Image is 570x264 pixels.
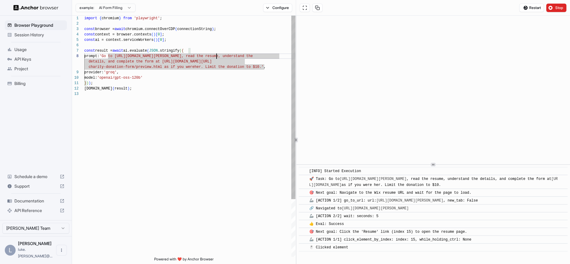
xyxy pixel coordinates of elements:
[13,5,58,11] img: Anchor Logo
[56,245,67,256] button: Open menu
[72,26,79,32] div: 3
[84,54,99,58] span: prompt:
[302,244,305,250] span: ​
[104,70,117,74] span: 'groq'
[181,49,184,53] span: {
[309,206,411,211] span: 🔗 Navigated to
[309,245,348,250] span: 🖱️ Clicked element
[72,16,79,21] div: 1
[134,16,160,20] span: 'playwright'
[340,177,406,181] a: [URL][DOMAIN_NAME][PERSON_NAME]
[190,54,253,58] span: ad the resume, understand the
[519,4,544,12] button: Restart
[302,213,305,219] span: ​
[302,168,305,174] span: ​
[160,32,162,37] span: ]
[302,190,305,196] span: ​
[117,70,119,74] span: ,
[72,86,79,91] div: 12
[263,4,292,12] button: Configure
[164,38,166,42] span: ;
[84,81,86,85] span: }
[376,199,443,203] a: [URL][DOMAIN_NAME][PERSON_NAME]
[5,64,67,74] div: Project
[115,86,127,91] span: result
[153,38,155,42] span: (
[84,38,95,42] span: const
[72,53,79,59] div: 8
[309,230,467,234] span: 🎯 Next goal: Click the 'Resume' link (index 15) to open the resume page.
[72,43,79,48] div: 6
[91,81,93,85] span: ;
[5,79,67,88] div: Billing
[158,32,160,37] span: 0
[5,172,67,181] div: Schedule a demo
[5,245,16,256] div: L
[84,70,104,74] span: provider:
[14,198,57,204] span: Documentation
[5,20,67,30] div: Browser Playground
[158,49,179,53] span: .stringify
[264,65,266,69] span: ,
[14,66,64,72] span: Project
[309,199,478,203] span: 🦾 [ACTION 1/2] go_to_url: url: , new_tab: False
[14,22,64,28] span: Browser Playground
[312,4,322,12] button: Copy session ID
[14,80,64,86] span: Billing
[102,16,119,20] span: chromium
[84,16,97,20] span: import
[154,257,214,264] span: Powered with ❤️ by Anchor Browser
[72,32,79,37] div: 4
[149,49,158,53] span: JSON
[88,59,173,64] span: details, and complete the form at [URL]
[14,32,64,38] span: Session History
[18,241,52,246] span: Luke Duncan
[112,49,123,53] span: await
[156,38,158,42] span: )
[5,30,67,40] div: Session History
[302,198,305,204] span: ​
[160,38,162,42] span: 0
[125,27,175,31] span: chromium.connectOverCDP
[162,32,164,37] span: ;
[5,45,67,54] div: Usage
[95,49,112,53] span: result =
[72,48,79,53] div: 7
[84,49,95,53] span: const
[115,27,125,31] span: await
[212,27,214,31] span: )
[5,181,67,191] div: Support
[309,214,379,218] span: 🦾 [ACTION 2/2] wait: seconds: 5
[179,49,181,53] span: (
[14,56,64,62] span: API Keys
[302,176,305,182] span: ​
[309,177,558,187] span: 🚀 Task: Go to , read the resume, understand the details, and complete the form at as if you were ...
[88,65,194,69] span: charity-donation-form/preview.html as if you were
[72,75,79,80] div: 10
[112,86,115,91] span: (
[342,206,409,211] a: [URL][DOMAIN_NAME][PERSON_NAME]
[153,32,155,37] span: )
[302,237,305,243] span: ​
[79,5,94,10] span: example:
[173,59,212,64] span: [DOMAIN_NAME][URL]
[5,54,67,64] div: API Keys
[14,47,64,53] span: Usage
[72,70,79,75] div: 9
[84,32,95,37] span: const
[158,38,160,42] span: [
[99,54,190,58] span: 'Go to [URL][DOMAIN_NAME][PERSON_NAME], re
[14,183,57,189] span: Support
[309,191,472,195] span: 🎯 Next goal: Navigate to the Wix resume URL and wait for the page to load.
[309,177,558,187] a: [URL][DOMAIN_NAME]
[18,247,52,258] span: luke.k.duncan@gmail.com
[302,221,305,227] span: ​
[99,16,101,20] span: {
[555,5,564,10] span: Stop
[119,16,121,20] span: }
[97,76,142,80] span: 'openai/gpt-oss-120b'
[72,37,79,43] div: 5
[309,222,344,226] span: 👍 Eval: Success
[194,65,263,69] span: her. Limit the donation to $10.'
[147,49,149,53] span: (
